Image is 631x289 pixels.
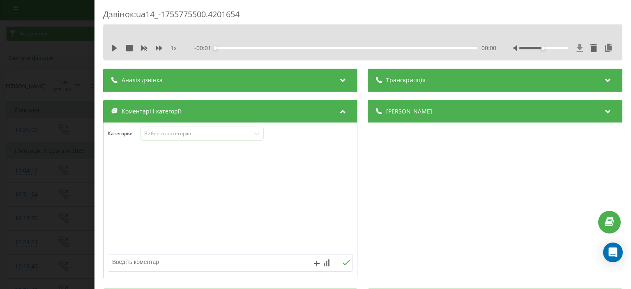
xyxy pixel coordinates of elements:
[122,107,181,116] span: Коментарі і категорії
[603,243,623,262] div: Open Intercom Messenger
[144,130,247,137] div: Виберіть категорію
[387,107,433,116] span: [PERSON_NAME]
[103,9,622,25] div: Дзвінок : ua14_-1755775500.4201654
[108,131,140,136] h4: Категорія :
[481,44,496,52] span: 00:00
[541,46,545,50] div: Accessibility label
[122,76,163,84] span: Аналіз дзвінка
[387,76,426,84] span: Транскрипція
[170,44,177,52] span: 1 x
[214,46,217,50] div: Accessibility label
[195,44,216,52] span: - 00:01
